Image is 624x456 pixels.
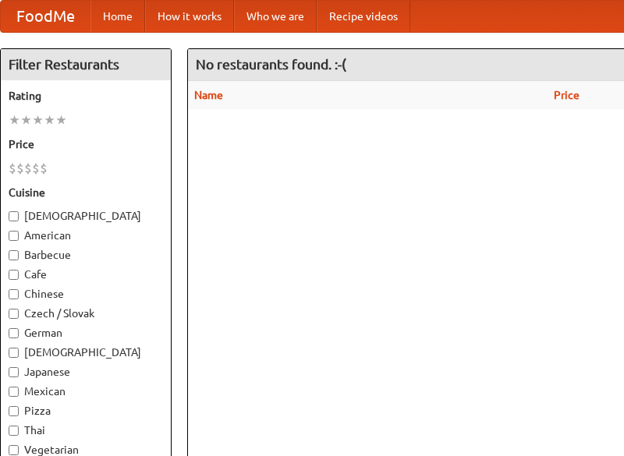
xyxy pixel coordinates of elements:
a: Price [554,89,580,101]
input: Czech / Slovak [9,309,19,319]
input: Barbecue [9,250,19,260]
label: Thai [9,422,163,438]
label: American [9,228,163,243]
a: Name [194,89,223,101]
li: $ [32,160,40,177]
label: Pizza [9,403,163,419]
li: $ [40,160,48,177]
label: Czech / Slovak [9,306,163,321]
li: ★ [55,111,67,129]
input: [DEMOGRAPHIC_DATA] [9,348,19,358]
label: Japanese [9,364,163,380]
a: FoodMe [1,1,90,32]
label: [DEMOGRAPHIC_DATA] [9,345,163,360]
li: ★ [44,111,55,129]
li: $ [9,160,16,177]
li: ★ [20,111,32,129]
input: Cafe [9,270,19,280]
h5: Price [9,136,163,152]
a: How it works [145,1,234,32]
ng-pluralize: No restaurants found. :-( [196,57,346,72]
input: Mexican [9,387,19,397]
label: Cafe [9,267,163,282]
input: Pizza [9,406,19,416]
a: Recipe videos [317,1,410,32]
input: Vegetarian [9,445,19,455]
h5: Rating [9,88,163,104]
li: $ [16,160,24,177]
input: [DEMOGRAPHIC_DATA] [9,211,19,221]
label: German [9,325,163,341]
input: Thai [9,426,19,436]
input: Japanese [9,367,19,377]
input: German [9,328,19,338]
a: Home [90,1,145,32]
label: Barbecue [9,247,163,263]
li: ★ [9,111,20,129]
input: American [9,231,19,241]
li: ★ [32,111,44,129]
label: Mexican [9,384,163,399]
li: $ [24,160,32,177]
h5: Cuisine [9,185,163,200]
label: Chinese [9,286,163,302]
input: Chinese [9,289,19,299]
label: [DEMOGRAPHIC_DATA] [9,208,163,224]
a: Who we are [234,1,317,32]
h4: Filter Restaurants [1,49,171,80]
